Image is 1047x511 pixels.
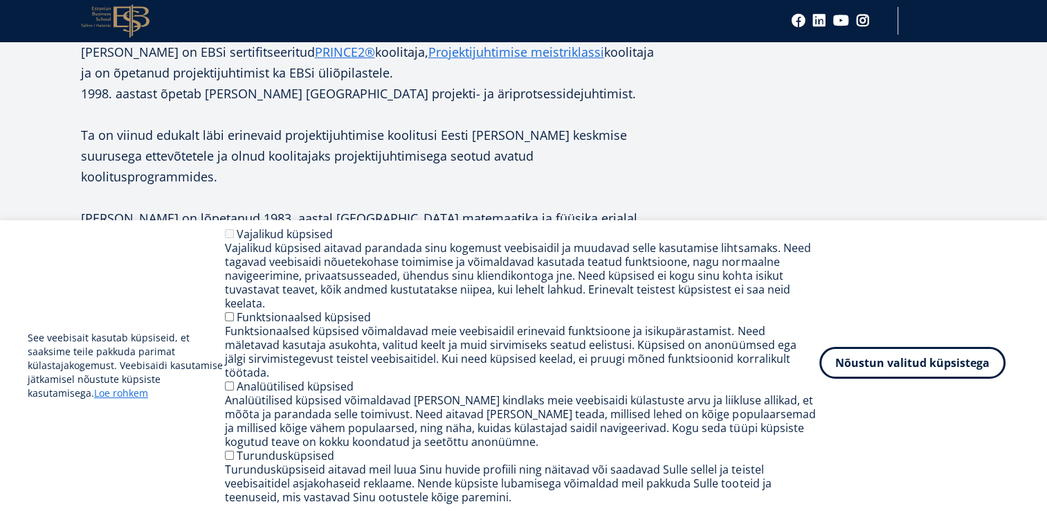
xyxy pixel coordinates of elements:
[225,324,819,379] div: Funktsionaalsed küpsised võimaldavad meie veebisaidil erinevaid funktsioone ja isikupärastamist. ...
[225,241,819,310] div: Vajalikud küpsised aitavad parandada sinu kogemust veebisaidil ja muudavad selle kasutamise lihts...
[225,393,819,449] div: Analüütilised küpsised võimaldavad [PERSON_NAME] kindlaks meie veebisaidi külastuste arvu ja liik...
[237,379,354,394] label: Analüütilised küpsised
[237,310,371,325] label: Funktsionaalsed küpsised
[81,208,662,270] p: [PERSON_NAME] on lõpetanud 1983. aastal [GEOGRAPHIC_DATA] matemaatika ja füüsika erialal. Majandu...
[225,463,819,504] div: Turundusküpsiseid aitavad meil luua Sinu huvide profiili ning näitavad või saadavad Sulle sellel ...
[94,386,148,400] a: Loe rohkem
[812,14,826,28] a: Linkedin
[28,331,225,400] p: See veebisait kasutab küpsiseid, et saaksime teile pakkuda parimat külastajakogemust. Veebisaidi ...
[819,347,1005,379] button: Nõustun valitud küpsistega
[428,42,604,62] a: Projektijuhtimise meistriklassi
[237,448,334,463] label: Turundusküpsised
[81,42,662,104] p: [PERSON_NAME] on EBSi sertifitseeritud koolitaja, koolitaja ja on õpetanud projektijuhtimist ka E...
[237,226,333,242] label: Vajalikud küpsised
[81,125,662,187] p: Ta on viinud edukalt läbi erinevaid projektijuhtimise koolitusi Eesti [PERSON_NAME] keskmise suur...
[856,14,870,28] a: Instagram
[833,14,849,28] a: Youtube
[792,14,805,28] a: Facebook
[315,42,375,62] a: PRINCE2®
